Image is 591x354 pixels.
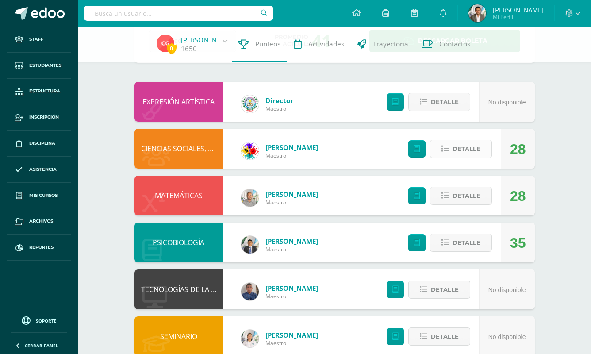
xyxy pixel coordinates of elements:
span: [PERSON_NAME] [493,5,544,14]
img: cc1b255efc37a3b08056c53a70f661ad.png [241,189,259,207]
a: [PERSON_NAME] [265,143,318,152]
a: Actividades [287,27,351,62]
button: Detalle [430,234,492,252]
div: 28 [510,176,526,216]
a: Staff [7,27,71,53]
a: EXPRESIÓN ARTÍSTICA [142,97,215,107]
a: SEMINARIO [160,331,197,341]
a: Asistencia [7,157,71,183]
a: [PERSON_NAME] [265,237,318,246]
img: 29b0d10af9c929163b128161a6e0987d.png [241,95,259,113]
a: Soporte [11,314,67,326]
span: 0 [167,43,177,54]
span: Maestro [265,339,318,347]
span: Actividades [308,39,344,49]
a: 1650 [181,44,197,54]
div: TECNOLOGÍAS DE LA INFORMACIÓN Y LA COMUNICACIÓN [134,269,223,309]
span: No disponible [488,286,526,293]
span: Estudiantes [29,62,61,69]
span: No disponible [488,333,526,340]
button: Detalle [408,327,470,346]
a: [PERSON_NAME] [265,284,318,292]
span: Archivos [29,218,53,225]
div: CIENCIAS SOCIALES, FORMACIÓN CIUDADANA E INTERCULTURALIDAD [134,129,223,169]
div: EXPRESIÓN ARTÍSTICA [134,82,223,122]
img: ff49d6f1e69e7cb1b5d921c0ef477f28.png [241,330,259,347]
span: Reportes [29,244,54,251]
a: Inscripción [7,104,71,131]
span: Contactos [439,39,470,49]
a: Estructura [7,79,71,105]
button: Detalle [408,281,470,299]
span: Detalle [431,281,459,298]
img: d0a5be8572cbe4fc9d9d910beeabcdaa.png [241,142,259,160]
img: bf66807720f313c6207fc724d78fb4d0.png [241,283,259,300]
a: TECNOLOGÍAS DE LA INFORMACIÓN Y LA COMUNICACIÓN [141,285,330,294]
a: Estudiantes [7,53,71,79]
span: Maestro [265,105,293,112]
a: Reportes [7,235,71,261]
img: 341803f27e08dd26eb2f05462dd2ab6d.png [468,4,486,22]
span: Detalle [453,141,480,157]
a: Contactos [415,27,477,62]
span: Maestro [265,246,318,253]
a: MATEMÁTICAS [155,191,203,200]
a: CIENCIAS SOCIALES, FORMACIÓN CIUDADANA E INTERCULTURALIDAD [141,144,370,154]
span: Disciplina [29,140,55,147]
a: [PERSON_NAME] [181,35,225,44]
a: Disciplina [7,131,71,157]
img: 1faa2a229f7ddf42a517b2de4f840a08.png [241,236,259,254]
span: Maestro [265,292,318,300]
div: PSICOBIOLOGÍA [134,223,223,262]
span: Maestro [265,199,318,206]
span: Maestro [265,152,318,159]
span: Asistencia [29,166,57,173]
span: Detalle [431,328,459,345]
a: Mis cursos [7,183,71,209]
span: No disponible [488,99,526,106]
span: Detalle [453,235,480,251]
button: Detalle [408,93,470,111]
span: Inscripción [29,114,59,121]
a: Archivos [7,208,71,235]
span: Detalle [453,188,480,204]
img: f15af66b86685e314c12594c9037ff3a.png [157,35,174,52]
span: Estructura [29,88,60,95]
a: [PERSON_NAME] [265,331,318,339]
span: Mi Perfil [493,13,544,21]
a: Director [265,96,293,105]
a: PSICOBIOLOGÍA [153,238,204,247]
a: Punteos [232,27,287,62]
span: Mis cursos [29,192,58,199]
span: Soporte [36,318,57,324]
span: Staff [29,36,43,43]
span: Trayectoria [373,39,408,49]
span: Punteos [255,39,280,49]
input: Busca un usuario... [84,6,273,21]
span: Detalle [431,94,459,110]
div: 35 [510,223,526,263]
div: 28 [510,129,526,169]
a: [PERSON_NAME] [265,190,318,199]
span: Cerrar panel [25,342,58,349]
a: Trayectoria [351,27,415,62]
button: Detalle [430,187,492,205]
button: Detalle [430,140,492,158]
div: MATEMÁTICAS [134,176,223,215]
